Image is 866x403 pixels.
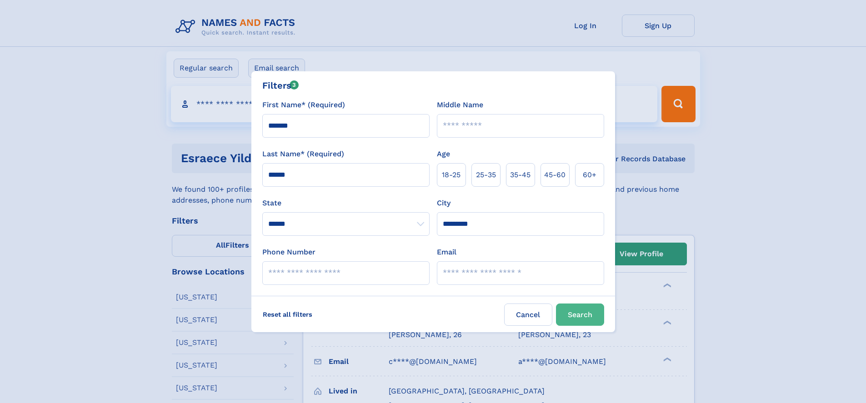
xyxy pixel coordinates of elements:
[442,169,461,180] span: 18‑25
[504,303,552,326] label: Cancel
[262,79,299,92] div: Filters
[262,247,315,258] label: Phone Number
[437,247,456,258] label: Email
[510,169,531,180] span: 35‑45
[476,169,496,180] span: 25‑35
[262,100,345,110] label: First Name* (Required)
[583,169,596,180] span: 60+
[257,303,318,325] label: Reset all filters
[262,149,344,159] label: Last Name* (Required)
[544,169,566,180] span: 45‑60
[437,100,483,110] label: Middle Name
[437,198,451,209] label: City
[556,303,604,326] button: Search
[262,198,430,209] label: State
[437,149,450,159] label: Age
